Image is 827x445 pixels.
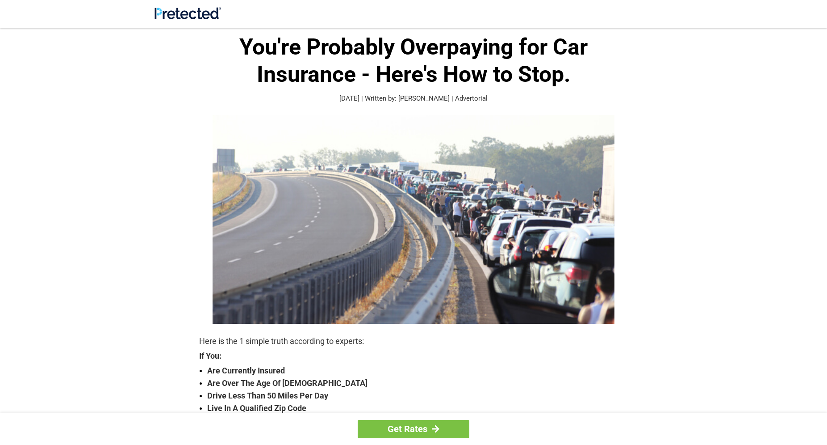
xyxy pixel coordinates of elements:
[207,364,628,377] strong: Are Currently Insured
[199,335,628,348] p: Here is the 1 simple truth according to experts:
[199,93,628,104] p: [DATE] | Written by: [PERSON_NAME] | Advertorial
[358,420,469,438] a: Get Rates
[199,34,628,88] h1: You're Probably Overpaying for Car Insurance - Here's How to Stop.
[155,7,221,19] img: Site Logo
[207,377,628,390] strong: Are Over The Age Of [DEMOGRAPHIC_DATA]
[155,13,221,21] a: Site Logo
[199,352,628,360] strong: If You:
[207,390,628,402] strong: Drive Less Than 50 Miles Per Day
[207,402,628,415] strong: Live In A Qualified Zip Code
